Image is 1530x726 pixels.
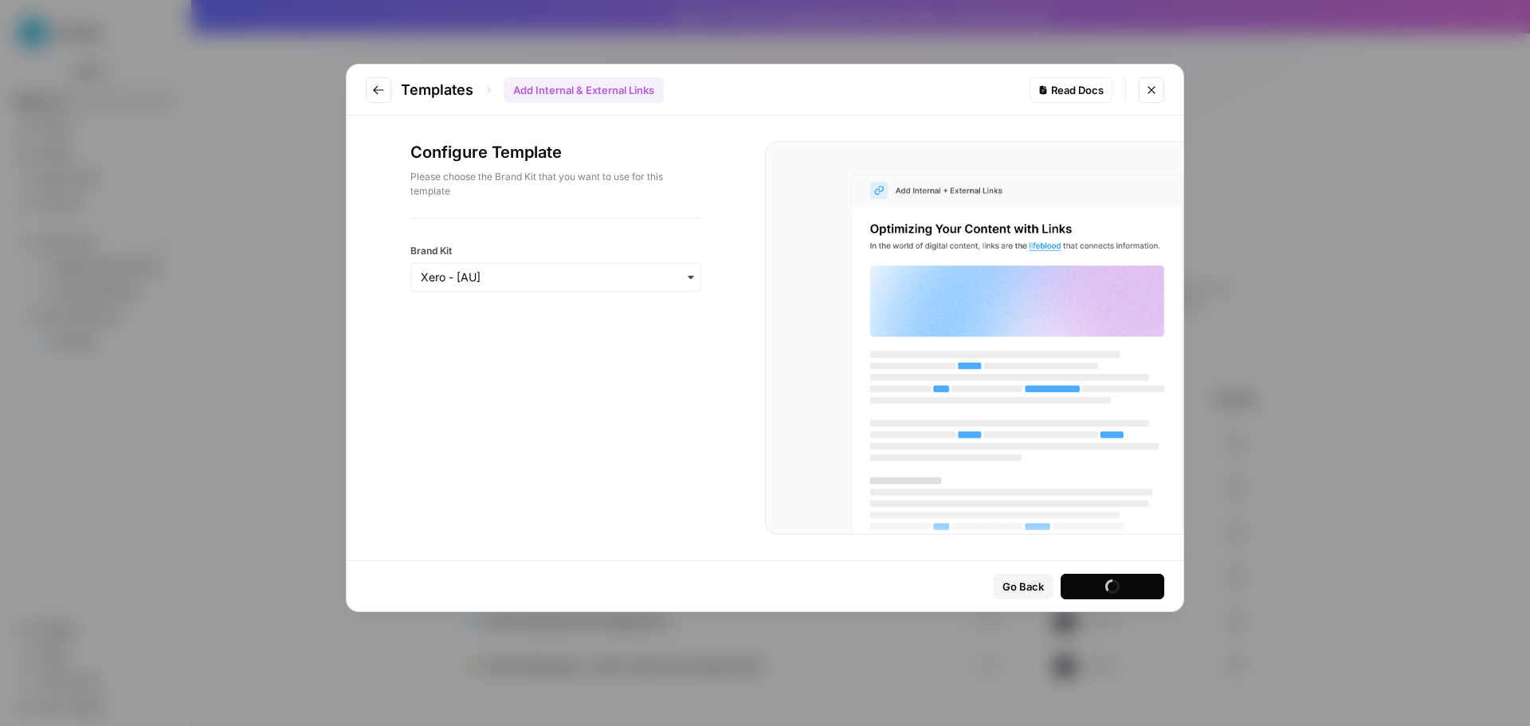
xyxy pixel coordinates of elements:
[410,170,701,198] p: Please choose the Brand Kit that you want to use for this template
[410,244,701,258] label: Brand Kit
[1030,77,1112,103] a: Read Docs
[401,77,664,103] div: Templates
[366,77,391,103] button: Go to previous step
[504,77,664,103] div: Add Internal & External Links
[1002,579,1044,595] div: Go Back
[994,574,1053,599] button: Go Back
[421,269,691,285] input: Xero - [AU]
[1038,82,1104,98] div: Read Docs
[410,141,701,218] div: Configure Template
[1139,77,1164,103] button: Close modal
